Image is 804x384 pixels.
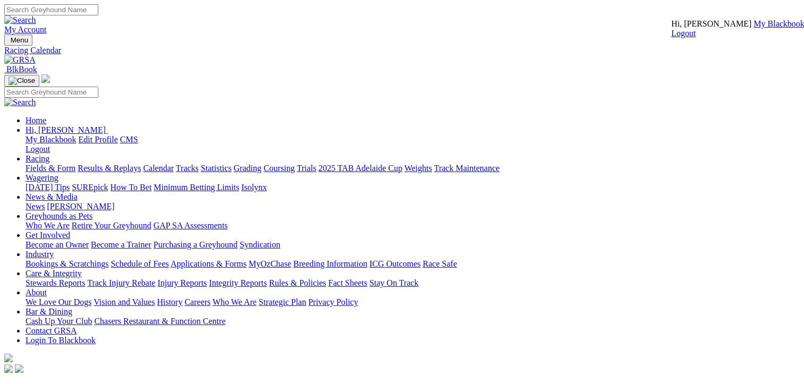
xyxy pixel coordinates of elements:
a: Breeding Information [293,259,367,268]
a: Stewards Reports [26,278,85,287]
a: Fact Sheets [328,278,367,287]
a: Contact GRSA [26,326,77,335]
a: CMS [120,135,138,144]
a: 2025 TAB Adelaide Cup [318,164,402,173]
span: Hi, [PERSON_NAME] [671,19,751,28]
a: Strategic Plan [259,297,306,306]
a: Vision and Values [94,297,155,306]
a: Get Involved [26,231,70,240]
a: Syndication [240,240,280,249]
img: Search [4,15,36,25]
a: Home [26,116,46,125]
a: [DATE] Tips [26,183,70,192]
a: Greyhounds as Pets [26,211,92,220]
a: Who We Are [26,221,70,230]
button: Toggle navigation [4,75,39,87]
a: Bookings & Scratchings [26,259,108,268]
a: Grading [234,164,261,173]
a: Rules & Policies [269,278,326,287]
img: logo-grsa-white.png [4,354,13,362]
a: Retire Your Greyhound [72,221,151,230]
a: Purchasing a Greyhound [154,240,238,249]
div: Care & Integrity [26,278,800,288]
a: Track Injury Rebate [87,278,155,287]
a: My Blackbook [26,135,77,144]
img: logo-grsa-white.png [41,74,50,83]
a: Schedule of Fees [111,259,168,268]
a: How To Bet [111,183,152,192]
a: Injury Reports [157,278,207,287]
a: Statistics [201,164,232,173]
a: Who We Are [213,297,257,306]
div: Racing [26,164,800,173]
a: [PERSON_NAME] [47,202,114,211]
a: Logout [671,29,696,38]
a: Tracks [176,164,199,173]
a: We Love Our Dogs [26,297,91,306]
a: Hi, [PERSON_NAME] [26,125,108,134]
div: News & Media [26,202,800,211]
a: Applications & Forms [171,259,247,268]
a: Trials [297,164,316,173]
div: Industry [26,259,800,269]
a: News & Media [26,192,78,201]
a: Bar & Dining [26,307,72,316]
a: News [26,202,45,211]
a: Industry [26,250,54,259]
a: Coursing [264,164,295,173]
a: Weights [404,164,432,173]
a: Stay On Track [369,278,418,287]
a: My Account [4,25,47,34]
a: Logout [26,144,50,153]
div: Greyhounds as Pets [26,221,800,231]
input: Search [4,87,98,98]
span: Menu [11,36,28,44]
a: Careers [184,297,210,306]
a: Become a Trainer [91,240,151,249]
a: GAP SA Assessments [154,221,228,230]
div: Wagering [26,183,800,192]
img: facebook.svg [4,364,13,373]
a: Minimum Betting Limits [154,183,239,192]
div: Hi, [PERSON_NAME] [26,135,800,154]
span: BlkBook [6,65,37,74]
a: Care & Integrity [26,269,82,278]
div: About [26,297,800,307]
a: Isolynx [241,183,267,192]
a: SUREpick [72,183,108,192]
a: Chasers Restaurant & Function Centre [94,317,225,326]
a: ICG Outcomes [369,259,420,268]
div: Bar & Dining [26,317,800,326]
a: Login To Blackbook [26,336,96,345]
button: Toggle navigation [4,35,32,46]
a: Track Maintenance [434,164,500,173]
a: MyOzChase [249,259,291,268]
a: Cash Up Your Club [26,317,92,326]
img: Close [9,76,35,85]
a: Privacy Policy [308,297,358,306]
a: Integrity Reports [209,278,267,287]
a: Edit Profile [79,135,118,144]
a: History [157,297,182,306]
div: Get Involved [26,240,800,250]
a: Racing Calendar [4,46,800,55]
span: Hi, [PERSON_NAME] [26,125,106,134]
a: Calendar [143,164,174,173]
a: Wagering [26,173,58,182]
img: twitter.svg [15,364,23,373]
img: GRSA [4,55,36,65]
input: Search [4,4,98,15]
img: Search [4,98,36,107]
a: About [26,288,47,297]
a: Race Safe [422,259,456,268]
a: Become an Owner [26,240,89,249]
a: Racing [26,154,49,163]
a: BlkBook [4,65,37,74]
a: Results & Replays [78,164,141,173]
a: Fields & Form [26,164,75,173]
